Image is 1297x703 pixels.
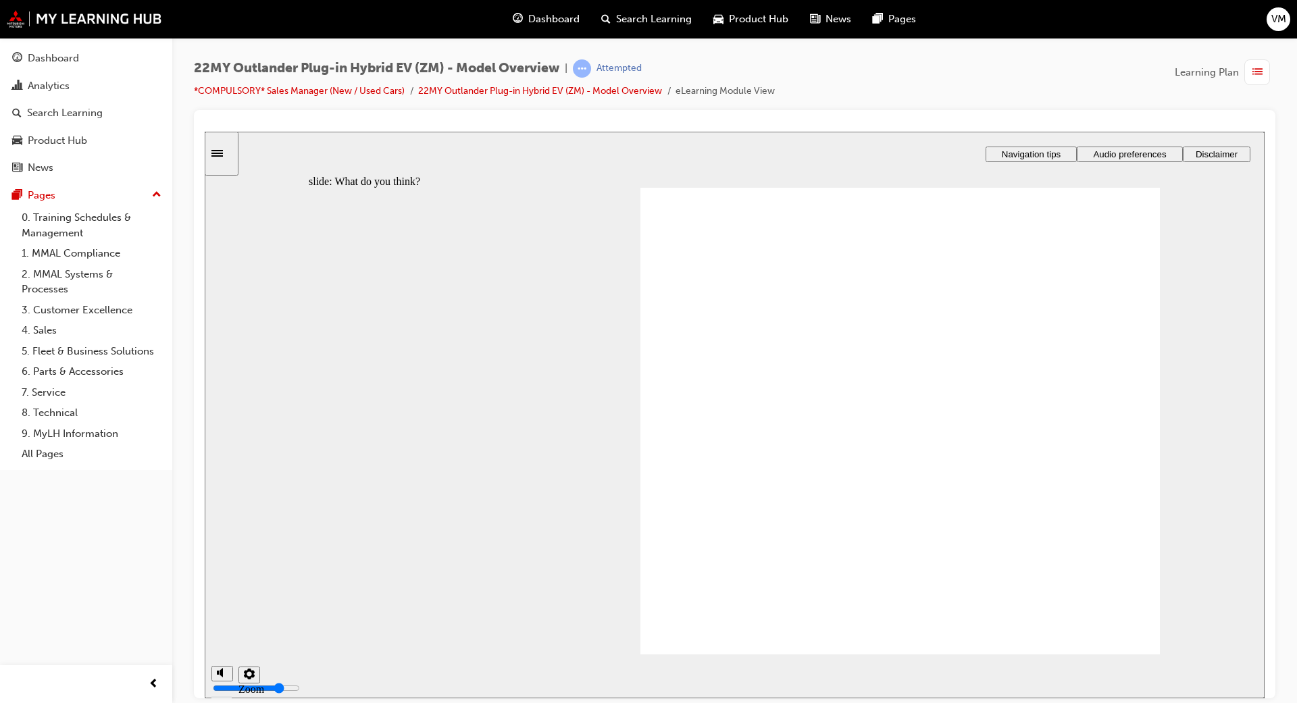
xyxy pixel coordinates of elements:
a: news-iconNews [799,5,862,33]
div: Analytics [28,78,70,94]
span: news-icon [12,162,22,174]
input: volume [8,551,95,562]
a: 0. Training Schedules & Management [16,207,167,243]
span: chart-icon [12,80,22,93]
span: Navigation tips [797,18,856,28]
div: Dashboard [28,51,79,66]
button: Pages [5,183,167,208]
span: VM [1271,11,1286,27]
button: DashboardAnalyticsSearch LearningProduct HubNews [5,43,167,183]
span: learningRecordVerb_ATTEMPT-icon [573,59,591,78]
span: prev-icon [149,676,159,693]
a: News [5,155,167,180]
a: Analytics [5,74,167,99]
a: 7. Service [16,382,167,403]
a: 2. MMAL Systems & Processes [16,264,167,300]
span: Learning Plan [1175,65,1239,80]
a: Dashboard [5,46,167,71]
button: Navigation tips [781,15,872,30]
div: News [28,160,53,176]
a: 8. Technical [16,402,167,423]
span: Pages [888,11,916,27]
span: Dashboard [528,11,580,27]
a: 3. Customer Excellence [16,300,167,321]
a: car-iconProduct Hub [703,5,799,33]
div: misc controls [7,523,54,567]
span: list-icon [1252,64,1263,81]
span: car-icon [713,11,723,28]
a: Search Learning [5,101,167,126]
div: Product Hub [28,133,87,149]
span: up-icon [152,186,161,204]
span: search-icon [601,11,611,28]
a: 4. Sales [16,320,167,341]
div: Pages [28,188,55,203]
span: | [565,61,567,76]
a: 5. Fleet & Business Solutions [16,341,167,362]
a: *COMPULSORY* Sales Manager (New / Used Cars) [194,85,405,97]
span: Disclaimer [991,18,1033,28]
li: eLearning Module View [676,84,775,99]
img: mmal [7,10,162,28]
span: news-icon [810,11,820,28]
a: 22MY Outlander Plug-in Hybrid EV (ZM) - Model Overview [418,85,662,97]
button: volume [7,534,28,550]
span: Product Hub [729,11,788,27]
a: pages-iconPages [862,5,927,33]
a: 6. Parts & Accessories [16,361,167,382]
a: 9. MyLH Information [16,423,167,444]
a: All Pages [16,444,167,465]
label: Zoom to fit [34,552,59,588]
button: Audio preferences [872,15,978,30]
span: 22MY Outlander Plug-in Hybrid EV (ZM) - Model Overview [194,61,559,76]
button: Disclaimer [978,15,1046,30]
span: search-icon [12,107,22,120]
button: VM [1267,7,1290,31]
span: Search Learning [616,11,692,27]
div: Search Learning [27,105,103,121]
a: search-iconSearch Learning [590,5,703,33]
div: Attempted [596,62,642,75]
a: Product Hub [5,128,167,153]
span: guage-icon [513,11,523,28]
button: Learning Plan [1175,59,1275,85]
button: settings [34,535,55,552]
a: guage-iconDashboard [502,5,590,33]
span: News [825,11,851,27]
span: car-icon [12,135,22,147]
span: guage-icon [12,53,22,65]
span: pages-icon [873,11,883,28]
a: 1. MMAL Compliance [16,243,167,264]
span: Audio preferences [888,18,961,28]
span: pages-icon [12,190,22,202]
